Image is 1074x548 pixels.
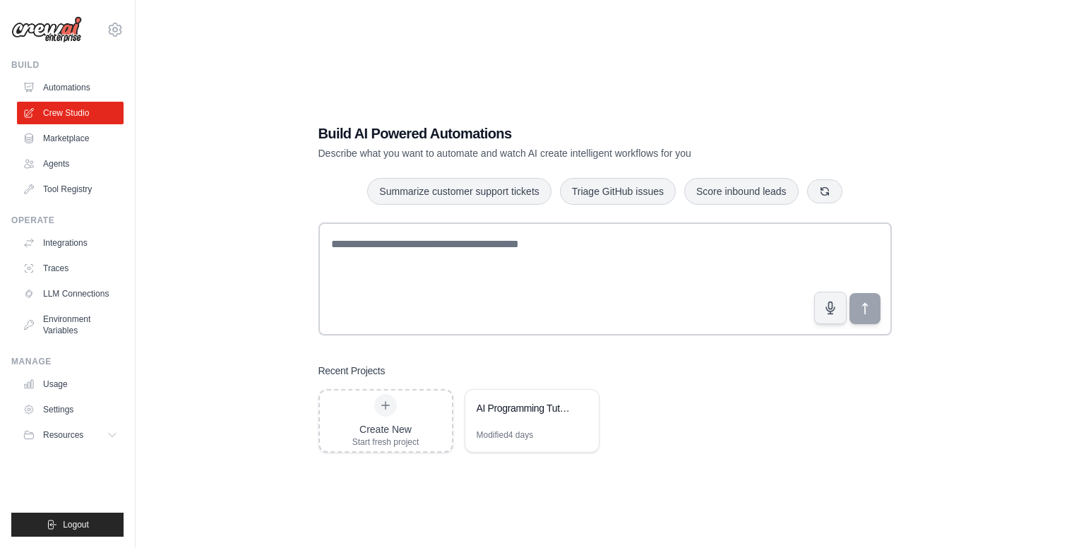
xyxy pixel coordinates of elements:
button: Triage GitHub issues [560,178,676,205]
a: Tool Registry [17,178,124,201]
a: Agents [17,153,124,175]
a: Integrations [17,232,124,254]
div: Create New [352,422,419,436]
button: Resources [17,424,124,446]
a: Usage [17,373,124,395]
img: Logo [11,16,82,43]
button: Click to speak your automation idea [814,292,847,324]
h1: Build AI Powered Automations [318,124,793,143]
a: Settings [17,398,124,421]
a: LLM Connections [17,282,124,305]
span: Resources [43,429,83,441]
a: Crew Studio [17,102,124,124]
div: Manage [11,356,124,367]
a: Traces [17,257,124,280]
a: Automations [17,76,124,99]
div: AI Programming Tutor - Python, Java & C++ [477,401,573,415]
button: Score inbound leads [684,178,799,205]
div: Start fresh project [352,436,419,448]
button: Summarize customer support tickets [367,178,551,205]
p: Describe what you want to automate and watch AI create intelligent workflows for you [318,146,793,160]
button: Get new suggestions [807,179,842,203]
div: Modified 4 days [477,429,534,441]
a: Marketplace [17,127,124,150]
h3: Recent Projects [318,364,386,378]
div: Build [11,59,124,71]
a: Environment Variables [17,308,124,342]
button: Logout [11,513,124,537]
div: Operate [11,215,124,226]
span: Logout [63,519,89,530]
